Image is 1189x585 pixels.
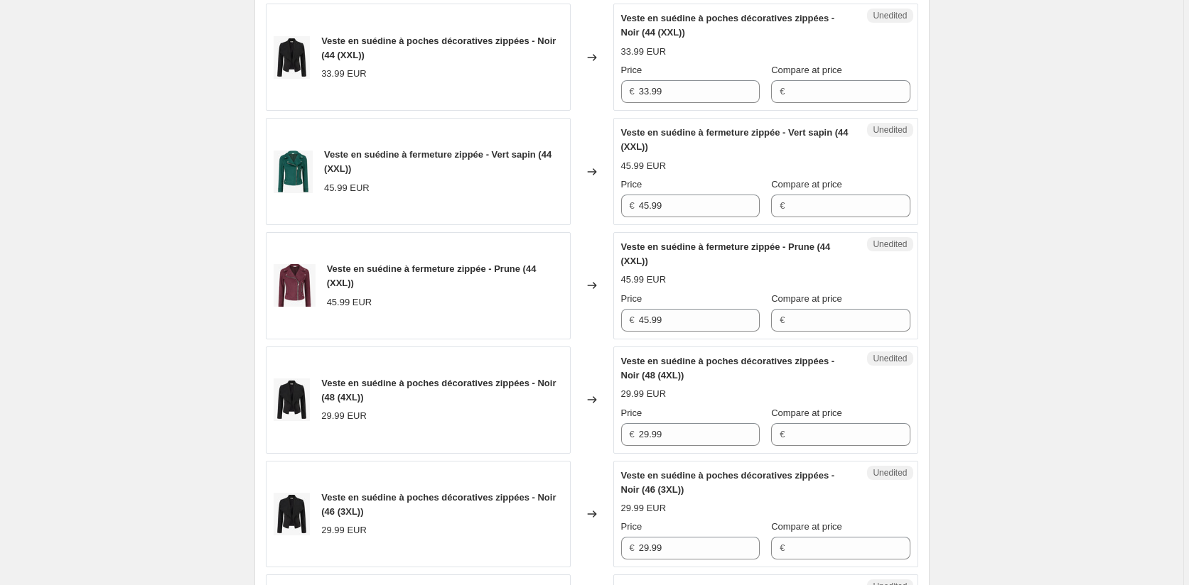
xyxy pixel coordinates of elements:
span: Compare at price [771,179,842,190]
span: Price [621,408,642,418]
span: Price [621,521,642,532]
span: Price [621,179,642,190]
span: Unedited [873,353,907,364]
span: Price [621,65,642,75]
span: Veste en suédine à fermeture zippée - Prune (44 (XXL)) [327,263,537,288]
div: 45.99 EUR [621,159,667,173]
span: € [780,315,785,325]
div: 45.99 EUR [327,295,372,310]
span: Compare at price [771,293,842,304]
span: Unedited [873,124,907,136]
img: JOA-4745-1_80x.jpg [274,151,313,193]
div: 45.99 EUR [324,181,370,195]
span: € [780,542,785,553]
img: JOA-4741-1_80x.jpg [274,36,311,79]
span: Veste en suédine à poches décoratives zippées - Noir (46 (3XL)) [621,470,835,495]
div: 29.99 EUR [621,387,667,401]
span: € [630,429,635,439]
span: Compare at price [771,521,842,532]
div: 45.99 EUR [621,273,667,287]
span: € [780,86,785,97]
div: 29.99 EUR [321,523,367,537]
div: 33.99 EUR [621,45,667,59]
span: Unedited [873,10,907,21]
span: € [630,200,635,211]
img: JOA-4741-1_80x.jpg [274,378,311,421]
div: 33.99 EUR [321,67,367,81]
span: Veste en suédine à poches décoratives zippées - Noir (46 (3XL)) [321,492,556,517]
span: Unedited [873,467,907,479]
span: Veste en suédine à poches décoratives zippées - Noir (48 (4XL)) [321,378,556,403]
span: € [630,542,635,553]
span: € [630,315,635,325]
span: Veste en suédine à fermeture zippée - Prune (44 (XXL)) [621,241,831,266]
span: Veste en suédine à poches décoratives zippées - Noir (48 (4XL)) [621,356,835,381]
span: € [780,200,785,211]
span: Veste en suédine à fermeture zippée - Vert sapin (44 (XXL)) [324,149,552,174]
span: € [630,86,635,97]
span: Veste en suédine à poches décoratives zippées - Noir (44 (XXL)) [321,35,556,60]
span: Unedited [873,239,907,250]
span: € [780,429,785,439]
img: JOA-5405-1_4a91c93e-30c0-4d21-8a86-a2d637cb17f1_80x.jpg [274,264,316,307]
span: Veste en suédine à poches décoratives zippées - Noir (44 (XXL)) [621,13,835,38]
div: 29.99 EUR [621,501,667,515]
span: Veste en suédine à fermeture zippée - Vert sapin (44 (XXL)) [621,127,849,152]
div: 29.99 EUR [321,409,367,423]
img: JOA-4741-1_80x.jpg [274,493,311,535]
span: Compare at price [771,408,842,418]
span: Price [621,293,642,304]
span: Compare at price [771,65,842,75]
